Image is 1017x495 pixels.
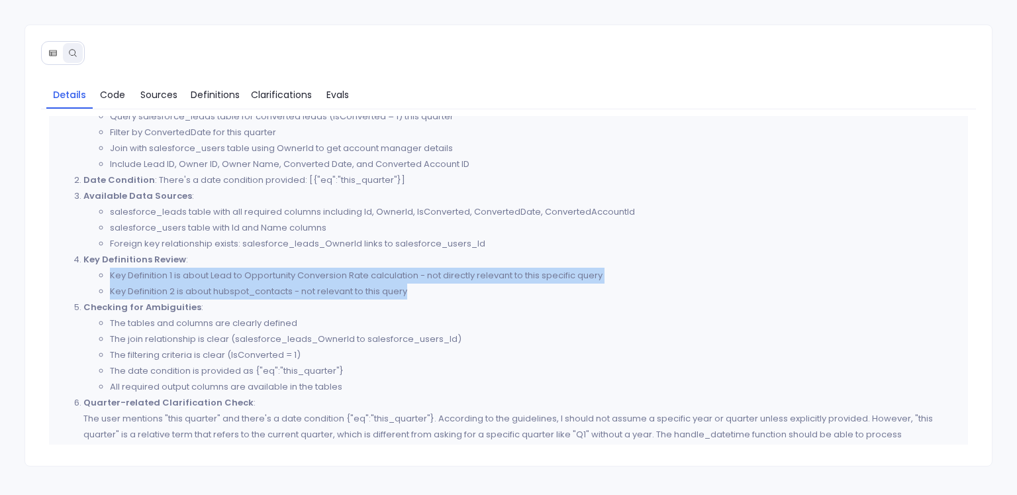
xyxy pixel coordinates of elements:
[100,87,125,102] span: Code
[110,331,959,347] li: The join relationship is clear (salesforce_leads_OwnerId to salesforce_users_Id)
[110,347,959,363] li: The filtering criteria is clear (IsConverted = 1)
[140,87,177,102] span: Sources
[83,174,155,186] strong: Date Condition
[110,315,959,331] li: The tables and columns are clearly defined
[191,87,240,102] span: Definitions
[110,109,959,125] li: Query salesforce_leads table for converted leads (IsConverted = 1) this quarter
[83,396,254,409] strong: Quarter-related Clarification Check
[83,395,959,459] p: : The user mentions "this quarter" and there's a date condition {"eq":"this_quarter"}. According ...
[83,252,959,268] p: :
[110,268,959,284] li: Key Definition 1 is about Lead to Opportunity Conversion Rate calculation - not directly relevant...
[53,87,86,102] span: Details
[110,284,959,300] li: Key Definition 2 is about hubspot_contacts - not relevant to this query
[110,204,959,220] li: salesforce_leads table with all required columns including Id, OwnerId, IsConverted, ConvertedDat...
[83,172,959,188] p: : There's a date condition provided: [{"eq":"this_quarter"}]
[83,253,186,266] strong: Key Definitions Review
[110,379,959,395] li: All required output columns are available in the tables
[251,87,312,102] span: Clarifications
[83,300,959,315] p: :
[110,125,959,140] li: Filter by ConvertedDate for this quarter
[83,190,192,202] strong: Available Data Sources
[110,363,959,379] li: The date condition is provided as {"eq":"this_quarter"}
[110,156,959,172] li: Include Lead ID, Owner ID, Owner Name, Converted Date, and Converted Account ID
[83,188,959,204] p: :
[326,87,349,102] span: Evals
[110,236,959,252] li: Foreign key relationship exists: salesforce_leads_OwnerId links to salesforce_users_Id
[83,301,201,313] strong: Checking for Ambiguities
[110,140,959,156] li: Join with salesforce_users table using OwnerId to get account manager details
[110,220,959,236] li: salesforce_users table with Id and Name columns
